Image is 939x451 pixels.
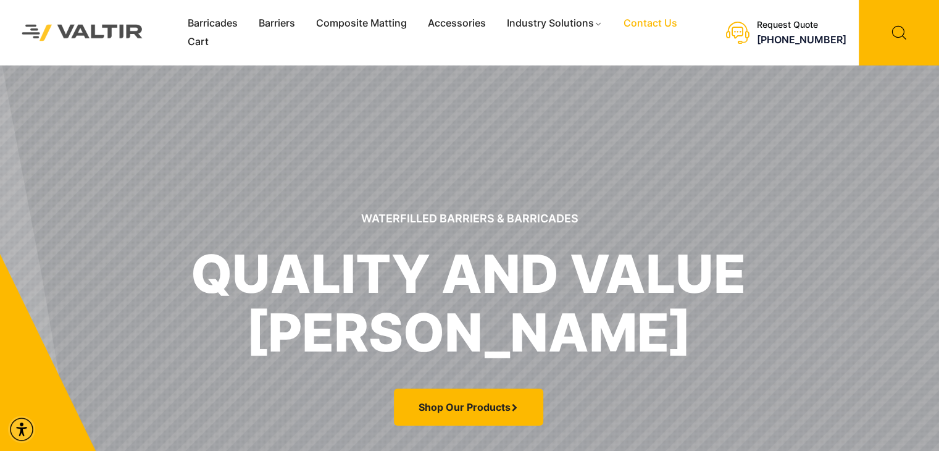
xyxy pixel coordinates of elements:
a: Barricades [177,14,248,33]
div: Request Quote [757,20,846,30]
a: Contact Us [613,14,688,33]
a: call (888) 496-3625 [757,33,846,46]
a: Accessories [417,14,496,33]
a: Composite Matting [306,14,417,33]
a: Industry Solutions [496,14,613,33]
a: Barriers [248,14,306,33]
h1: quality and value [PERSON_NAME] [191,245,746,362]
a: Shop Our Products [394,389,543,426]
img: Valtir Rentals [9,12,156,53]
div: Accessibility Menu [8,416,35,443]
a: Cart [177,33,219,51]
sr7-txt: Waterfilled Barriers & Barricades [361,211,578,226]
